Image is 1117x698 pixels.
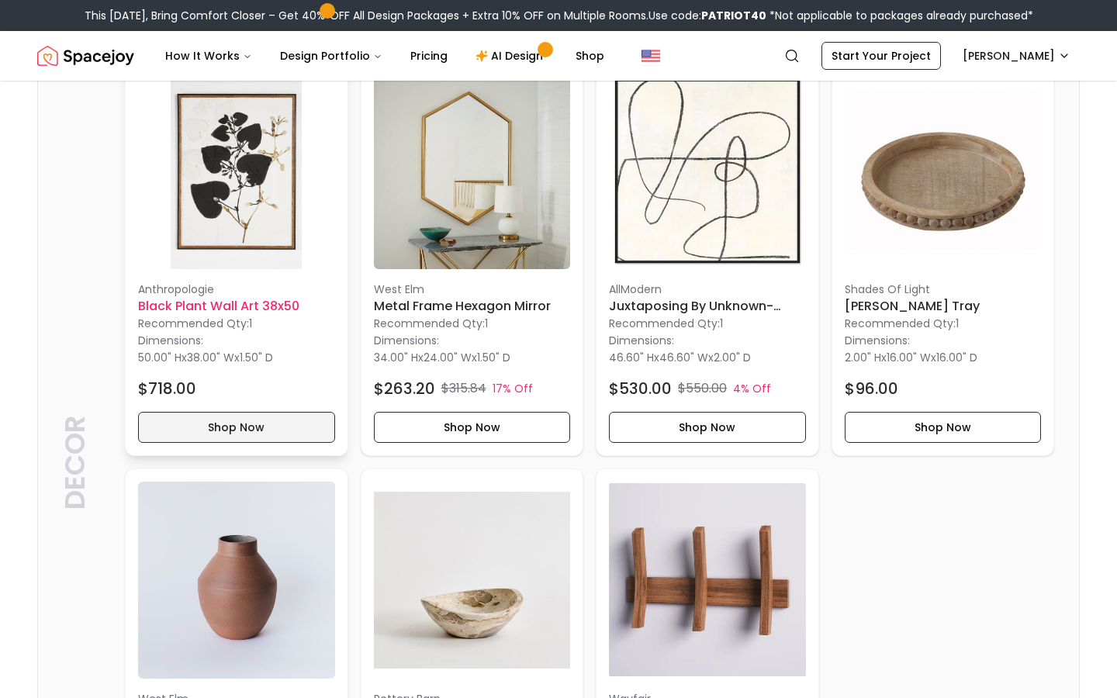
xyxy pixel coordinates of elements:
p: Recommended Qty: 1 [138,316,335,331]
img: Metal Frame Hexagon Mirror image [374,73,571,270]
p: x x [374,350,510,365]
h6: Juxtaposing by Unknown-46.6''x46.6'' With Frame [609,297,806,316]
p: 4% Off [733,381,771,396]
div: Metal Frame Hexagon Mirror [361,60,584,457]
span: 38.00" W [187,350,234,365]
img: Juxtaposing by Unknown-46.6''x46.6'' With Frame image [609,73,806,270]
button: Shop Now [138,412,335,443]
a: Start Your Project [821,42,941,70]
p: Dimensions: [374,331,439,350]
p: Anthropologie [138,282,335,297]
img: Black Plant Wall Art 38x50 image [138,73,335,270]
span: 24.00" W [424,350,472,365]
p: Shades Of Light [845,282,1042,297]
button: How It Works [153,40,265,71]
nav: Global [37,31,1080,81]
span: 16.00" W [887,350,931,365]
img: Decorative Marble Bowl image [374,482,571,679]
span: 16.00" D [936,350,977,365]
button: Shop Now [374,412,571,443]
p: $550.00 [678,379,727,398]
nav: Main [153,40,617,71]
p: Dimensions: [845,331,910,350]
button: Design Portfolio [268,40,395,71]
button: [PERSON_NAME] [953,42,1080,70]
p: Dimensions: [138,331,203,350]
h4: $96.00 [845,378,898,399]
span: 46.60" W [659,350,708,365]
p: x x [845,350,977,365]
h4: $263.20 [374,378,435,399]
p: Dimensions: [609,331,674,350]
a: Spacejoy [37,40,134,71]
p: Recommended Qty: 1 [374,316,571,331]
span: 46.60" H [609,350,654,365]
h6: Black Plant Wall Art 38x50 [138,297,335,316]
img: United States [641,47,660,65]
p: $315.84 [441,379,486,398]
img: Perlina Wood Tray image [845,73,1042,270]
img: Algarin Solid Wood Wall 3 Hook Wall Mounted Coat Rack image [609,482,806,679]
h6: Metal Frame Hexagon Mirror [374,297,571,316]
img: Spacejoy Logo [37,40,134,71]
span: Use code: [648,8,766,23]
a: Shop [563,40,617,71]
img: Mexican Handcrafted Ceramic Vase image [138,482,335,679]
div: Juxtaposing by Unknown-46.6''x46.6'' With Frame [596,60,819,457]
p: Recommended Qty: 1 [609,316,806,331]
a: AI Design [463,40,560,71]
p: x x [138,350,273,365]
a: Perlina Wood Tray imageShades Of Light[PERSON_NAME] TrayRecommended Qty:1Dimensions:2.00" Hx16.00... [832,60,1055,457]
p: 17% Off [493,381,533,396]
span: 34.00" H [374,350,418,365]
b: PATRIOT40 [701,8,766,23]
h4: $530.00 [609,378,672,399]
div: Perlina Wood Tray [832,60,1055,457]
span: 50.00" H [138,350,182,365]
p: x x [609,350,751,365]
span: *Not applicable to packages already purchased* [766,8,1033,23]
h6: [PERSON_NAME] Tray [845,297,1042,316]
p: West Elm [374,282,571,297]
h4: $718.00 [138,378,196,399]
p: AllModern [609,282,806,297]
p: Recommended Qty: 1 [845,316,1042,331]
a: Metal Frame Hexagon Mirror imageWest ElmMetal Frame Hexagon MirrorRecommended Qty:1Dimensions:34.... [361,60,584,457]
a: Black Plant Wall Art 38x50 imageAnthropologieBlack Plant Wall Art 38x50Recommended Qty:1Dimension... [125,60,348,457]
button: Shop Now [609,412,806,443]
span: 1.50" D [240,350,273,365]
span: 1.50" D [477,350,510,365]
a: Pricing [398,40,460,71]
div: Black Plant Wall Art 38x50 [125,60,348,457]
div: This [DATE], Bring Comfort Closer – Get 40% OFF All Design Packages + Extra 10% OFF on Multiple R... [85,8,1033,23]
span: 2.00" D [714,350,751,365]
p: Decor [60,276,91,648]
span: 2.00" H [845,350,881,365]
a: Juxtaposing by Unknown-46.6''x46.6'' With Frame imageAllModernJuxtaposing by Unknown-46.6''x46.6'... [596,60,819,457]
button: Shop Now [845,412,1042,443]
